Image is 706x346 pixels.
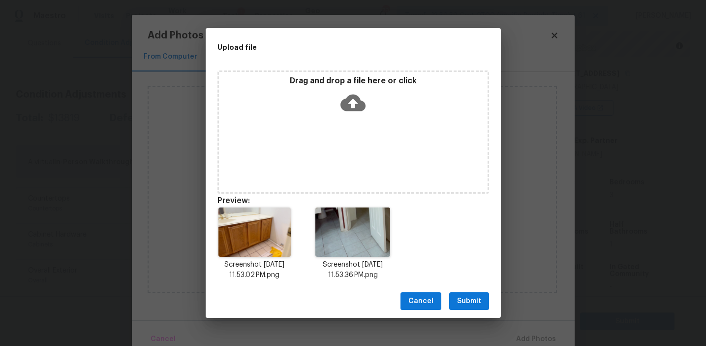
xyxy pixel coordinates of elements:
[217,42,445,53] h2: Upload file
[449,292,489,311] button: Submit
[217,260,292,280] p: Screenshot [DATE] 11.53.02 PM.png
[400,292,441,311] button: Cancel
[315,208,390,257] img: ADUAAAAASUVORK5CYII=
[218,208,291,257] img: T+ZzCb2W90PHgAAAABJRU5ErkJggg==
[408,295,433,308] span: Cancel
[457,295,481,308] span: Submit
[219,76,488,86] p: Drag and drop a file here or click
[315,260,390,280] p: Screenshot [DATE] 11.53.36 PM.png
